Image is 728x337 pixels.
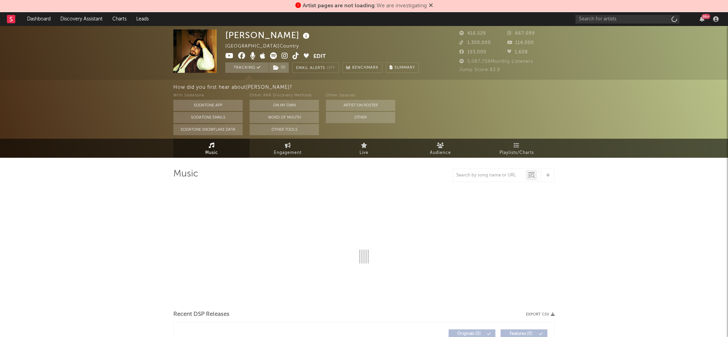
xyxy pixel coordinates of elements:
div: Other A&R Discovery Methods [250,92,319,100]
div: How did you first hear about [PERSON_NAME] ? [173,83,728,92]
span: Recent DSP Releases [173,310,229,319]
div: Other Sources [326,92,395,100]
span: 1,300,000 [459,41,491,45]
div: [GEOGRAPHIC_DATA] | Country [225,42,307,51]
span: 667,099 [507,31,535,36]
span: Music [205,149,218,157]
a: Dashboard [22,12,55,26]
button: Export CSV [526,312,555,317]
span: Live [359,149,369,157]
a: Charts [107,12,131,26]
span: Dismiss [429,3,433,9]
span: Engagement [274,149,302,157]
a: Engagement [250,139,326,158]
a: Discovery Assistant [55,12,107,26]
button: Other Tools [250,124,319,135]
input: Search for artists [575,15,679,24]
span: Artist pages are not loading [303,3,375,9]
a: Benchmark [343,62,382,73]
button: Edit [313,52,326,61]
button: Sodatone App [173,100,243,111]
div: With Sodatone [173,92,243,100]
span: 193,000 [459,50,486,54]
span: Features ( 0 ) [505,332,537,336]
div: [PERSON_NAME] [225,29,311,41]
span: Originals ( 0 ) [453,332,485,336]
button: Email AlertsOff [292,62,339,73]
button: Word Of Mouth [250,112,319,123]
span: Benchmark [352,64,379,72]
span: 5,087,708 Monthly Listeners [459,59,533,64]
span: : We are investigating [303,3,427,9]
a: Playlists/Charts [478,139,555,158]
button: Sodatone Snowflake Data [173,124,243,135]
span: Playlists/Charts [500,149,534,157]
span: Jump Score: 83.8 [459,68,500,72]
span: Audience [430,149,451,157]
button: Other [326,112,395,123]
button: 99+ [700,16,704,22]
div: 99 + [702,14,710,19]
a: Leads [131,12,154,26]
span: 114,000 [507,41,534,45]
button: Tracking [225,62,269,73]
button: Artist on Roster [326,100,395,111]
a: Music [173,139,250,158]
em: Off [327,66,335,70]
span: 416,529 [459,31,486,36]
span: ( 1 ) [269,62,289,73]
button: On My Own [250,100,319,111]
a: Live [326,139,402,158]
span: 1,608 [507,50,528,54]
button: (1) [269,62,289,73]
input: Search by song name or URL [453,173,526,178]
button: Sodatone Emails [173,112,243,123]
span: Summary [395,66,415,70]
a: Audience [402,139,478,158]
button: Summary [386,62,419,73]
